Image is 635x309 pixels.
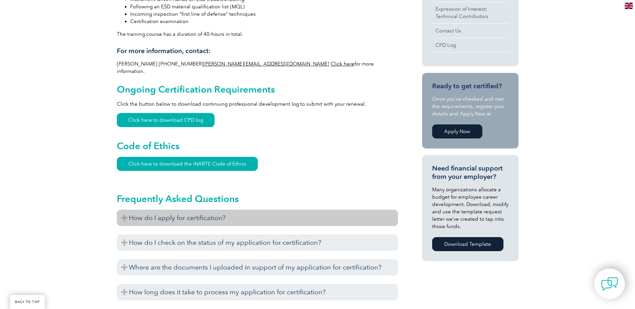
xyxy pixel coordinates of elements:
li: Certification examination [130,18,398,25]
a: [PERSON_NAME][EMAIL_ADDRESS][DOMAIN_NAME] [204,61,329,67]
a: Apply Now [432,124,482,138]
h2: Code of Ethics [117,140,398,151]
a: CPD Log [432,38,508,52]
p: Click the button below to download continuing professional development log to submit with your re... [117,100,398,108]
h3: Where are the documents I uploaded in support of my application for certification? [117,259,398,276]
h3: Need financial support from your employer? [432,164,508,181]
h3: Ready to get certified? [432,82,508,90]
h3: How long does it take to process my application for certification? [117,284,398,300]
a: Click here to download CPD log [117,113,215,127]
p: [PERSON_NAME] [PHONE_NUMBER] for more information. [117,60,398,75]
li: Incoming inspection “first line of defense” techniques [130,10,398,18]
p: The training course has a duration of 40-hours in total. [117,30,398,38]
a: Click here [331,61,354,67]
a: Expression of Interest:Technical Contributors [432,2,508,23]
p: Once you’ve checked and met the requirements, register your details and Apply Now at [432,95,508,117]
a: BACK TO TOP [10,295,45,309]
a: Click here to download the iNARTE Code of Ethics [117,157,258,171]
img: en [625,3,633,9]
li: Following an ESD material qualification list (MQL) [130,3,398,10]
a: Contact Us [432,24,508,38]
a: Download Template [432,237,503,251]
h2: Frequently Asked Questions [117,193,398,204]
h3: How do I apply for certification? [117,210,398,226]
h3: For more information, contact: [117,47,398,55]
img: contact-chat.png [601,276,618,292]
p: Many organizations allocate a budget for employee career development. Download, modify and use th... [432,186,508,230]
h3: How do I check on the status of my application for certification? [117,234,398,251]
h2: Ongoing Certification Requirements [117,84,398,95]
